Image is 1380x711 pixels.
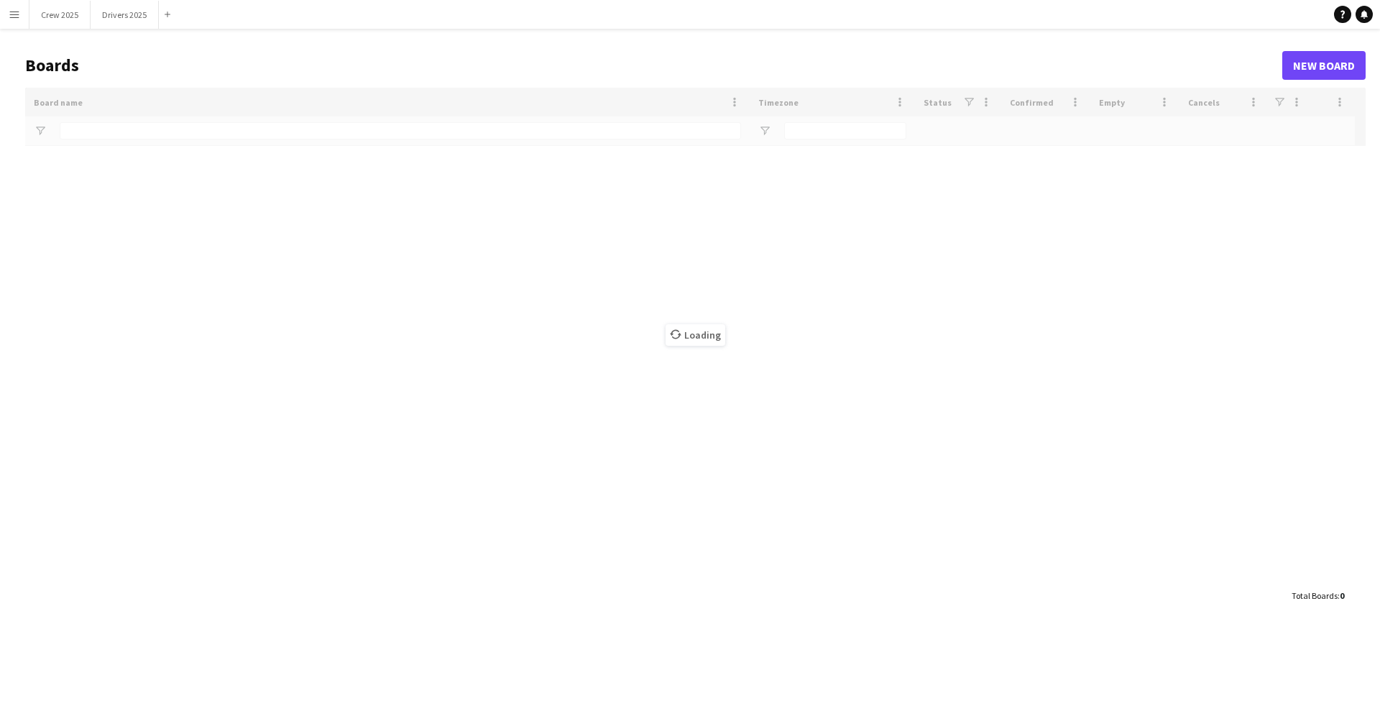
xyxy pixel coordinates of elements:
[1292,590,1338,601] span: Total Boards
[25,55,1282,76] h1: Boards
[666,324,725,346] span: Loading
[29,1,91,29] button: Crew 2025
[1292,582,1344,610] div: :
[91,1,159,29] button: Drivers 2025
[1282,51,1366,80] a: New Board
[1340,590,1344,601] span: 0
